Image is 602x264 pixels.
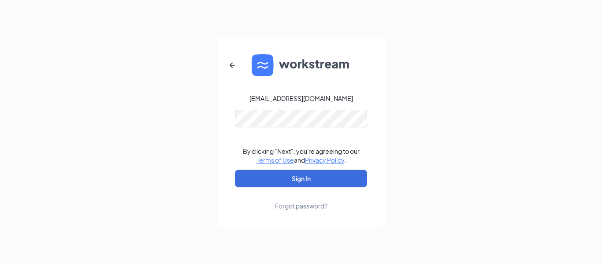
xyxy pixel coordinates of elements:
a: Terms of Use [256,156,294,164]
div: Forgot password? [275,201,327,210]
svg: ArrowLeftNew [227,60,238,71]
div: By clicking "Next", you're agreeing to our and . [243,147,360,164]
button: ArrowLeftNew [222,55,243,76]
a: Privacy Policy [305,156,344,164]
button: Sign In [235,170,367,187]
img: WS logo and Workstream text [252,54,350,76]
div: [EMAIL_ADDRESS][DOMAIN_NAME] [249,94,353,103]
a: Forgot password? [275,187,327,210]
